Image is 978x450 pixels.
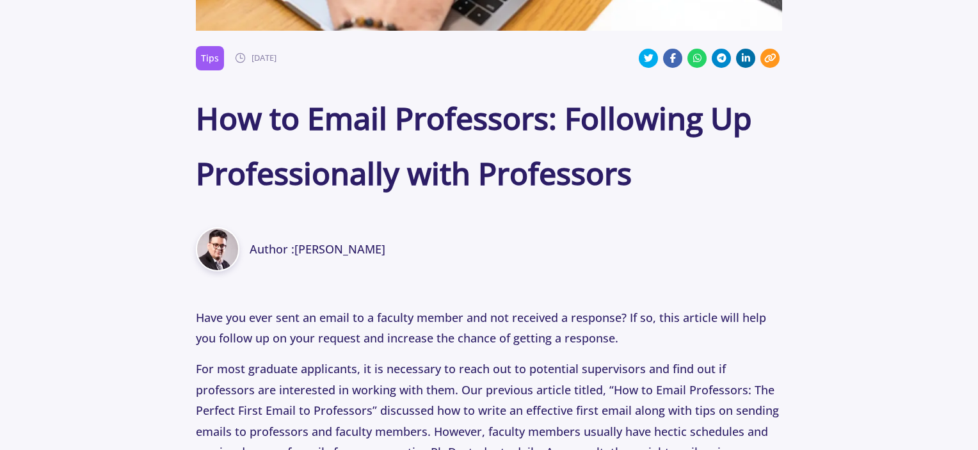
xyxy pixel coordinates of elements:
span: Author : [250,241,385,258]
button: Share on LinkedIn [736,49,755,68]
p: Have you ever sent an email to a faculty member and not received a response? If so, this article ... [196,307,783,349]
a: Tips [196,46,224,70]
img: Amir Taheri image [196,227,240,271]
button: Share on Telegram [712,49,731,68]
button: Share on WhatsApp [687,49,707,68]
h1: How to Email Professors: Following Up Professionally with Professors [196,91,783,202]
button: Copy link [760,49,780,68]
a: [PERSON_NAME] [294,241,385,257]
small: [DATE] [252,52,277,64]
button: Share on Facebook [663,49,682,68]
button: Share on Twitter [639,49,658,68]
